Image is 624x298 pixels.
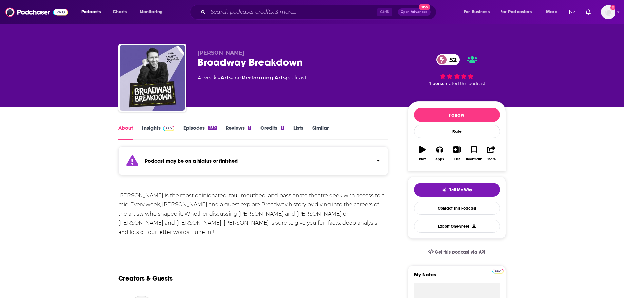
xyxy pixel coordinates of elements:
[601,5,615,19] button: Show profile menu
[198,74,307,82] div: A weekly podcast
[118,150,388,175] section: Click to expand status details
[135,7,171,17] button: open menu
[142,125,175,140] a: InsightsPodchaser Pro
[198,50,244,56] span: [PERSON_NAME]
[423,244,491,260] a: Get this podcast via API
[118,191,388,237] div: [PERSON_NAME] is the most opinionated, foul-mouthed, and passionate theatre geek with access to a...
[293,125,303,140] a: Lists
[449,187,472,193] span: Tell Me Why
[281,126,284,130] div: 1
[118,274,173,283] a: Creators & Guests
[443,54,460,65] span: 52
[466,157,482,161] div: Bookmark
[248,126,251,130] div: 1
[312,125,329,140] a: Similar
[208,126,216,130] div: 289
[220,75,232,81] a: Arts
[482,142,500,165] button: Share
[196,5,443,20] div: Search podcasts, credits, & more...
[414,108,500,122] button: Follow
[448,142,465,165] button: List
[487,157,496,161] div: Share
[242,75,286,81] a: Performing Arts
[414,183,500,197] button: tell me why sparkleTell Me Why
[145,158,238,164] strong: Podcast may be on a hiatus or finished
[419,157,426,161] div: Play
[429,81,447,86] span: 1 person
[208,7,377,17] input: Search podcasts, credits, & more...
[140,8,163,17] span: Monitoring
[435,157,444,161] div: Apps
[108,7,131,17] a: Charts
[465,142,482,165] button: Bookmark
[408,50,506,90] div: 52 1 personrated this podcast
[414,272,500,283] label: My Notes
[398,8,431,16] button: Open AdvancedNew
[5,6,68,18] img: Podchaser - Follow, Share and Rate Podcasts
[454,157,460,161] div: List
[583,7,593,18] a: Show notifications dropdown
[77,7,109,17] button: open menu
[431,142,448,165] button: Apps
[492,268,504,274] a: Pro website
[226,125,251,140] a: Reviews1
[120,45,185,111] img: Broadway Breakdown
[436,54,460,65] a: 52
[163,126,175,131] img: Podchaser Pro
[118,125,133,140] a: About
[414,220,500,233] button: Export One-Sheet
[459,7,498,17] button: open menu
[496,7,541,17] button: open menu
[81,8,101,17] span: Podcasts
[492,269,504,274] img: Podchaser Pro
[601,5,615,19] img: User Profile
[113,8,127,17] span: Charts
[232,75,242,81] span: and
[414,142,431,165] button: Play
[447,81,485,86] span: rated this podcast
[401,10,428,14] span: Open Advanced
[414,125,500,138] div: Rate
[601,5,615,19] span: Logged in as kristenfisher_dk
[183,125,216,140] a: Episodes289
[610,5,615,10] svg: Add a profile image
[464,8,490,17] span: For Business
[546,8,557,17] span: More
[435,249,485,255] span: Get this podcast via API
[501,8,532,17] span: For Podcasters
[377,8,392,16] span: Ctrl K
[419,4,430,10] span: New
[442,187,447,193] img: tell me why sparkle
[541,7,565,17] button: open menu
[414,202,500,215] a: Contact This Podcast
[567,7,578,18] a: Show notifications dropdown
[260,125,284,140] a: Credits1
